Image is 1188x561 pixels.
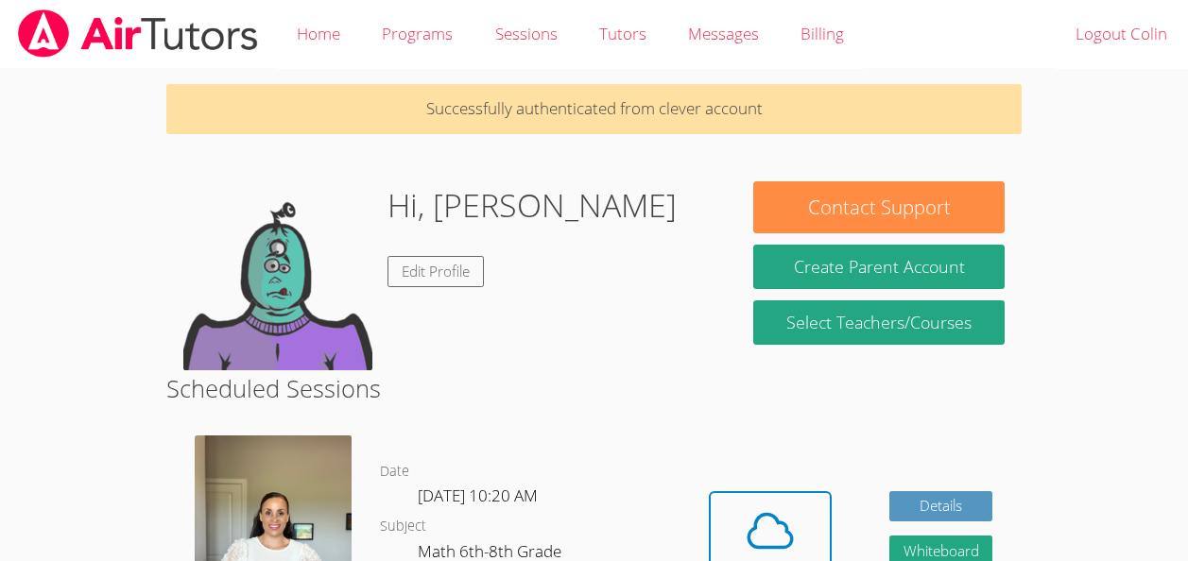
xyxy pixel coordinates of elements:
dt: Date [380,460,409,484]
img: airtutors_banner-c4298cdbf04f3fff15de1276eac7730deb9818008684d7c2e4769d2f7ddbe033.png [16,9,260,58]
span: Messages [688,23,759,44]
img: default.png [183,181,372,370]
button: Create Parent Account [753,245,1004,289]
a: Details [889,491,993,522]
h2: Scheduled Sessions [166,370,1022,406]
span: [DATE] 10:20 AM [418,484,538,506]
p: Successfully authenticated from clever account [166,84,1022,134]
button: Contact Support [753,181,1004,233]
a: Edit Profile [387,256,484,287]
a: Select Teachers/Courses [753,300,1004,345]
h1: Hi, [PERSON_NAME] [387,181,677,229]
dt: Subject [380,515,426,538]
